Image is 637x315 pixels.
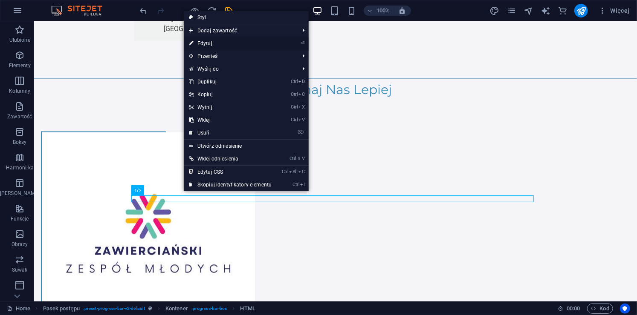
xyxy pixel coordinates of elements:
[139,6,149,16] i: Cofnij: Zmień tekst (Ctrl+Z)
[290,169,298,175] i: Alt
[364,6,394,16] button: 100%
[224,6,234,16] button: save
[184,126,277,139] a: ⌦Usuń
[282,169,289,175] i: Ctrl
[540,6,550,16] button: text_generator
[298,92,304,97] i: C
[489,6,499,16] i: Projekt (Ctrl+Alt+Y)
[191,304,227,314] span: . progress-bar-box
[298,79,304,84] i: D
[399,7,406,14] i: Po zmianie rozmiaru automatycznie dostosowuje poziom powiększenia do wybranego urządzenia.
[184,166,277,178] a: CtrlAltCEdytuj CSS
[9,62,31,69] p: Elementy
[9,88,30,94] p: Kolumny
[506,6,516,16] button: pages
[49,6,113,16] img: Editor Logo
[43,304,80,314] span: Kliknij, aby zaznaczyć. Kliknij dwukrotnie, aby edytować
[523,6,533,16] button: navigator
[184,88,277,101] a: CtrlCKopiuj
[184,114,277,126] a: CtrlVWklej
[507,6,516,16] i: Strony (Ctrl+Alt+S)
[290,156,296,161] i: Ctrl
[148,306,152,311] i: Ten element jest konfigurowalnym ustawieniem wstępnym
[12,241,28,248] p: Obrazy
[12,266,28,273] p: Suwak
[576,6,586,16] i: Opublikuj
[184,152,277,165] a: Ctrl⇧VWklej odniesienia
[184,178,277,191] a: CtrlISkopiuj identyfikatory elementu
[184,24,296,37] span: Dodaj zawartość
[6,164,34,171] p: Harmonijka
[184,75,277,88] a: CtrlDDuplikuj
[240,304,255,314] span: Kliknij, aby zaznaczyć. Kliknij dwukrotnie, aby edytować
[598,6,630,15] span: Więcej
[567,304,580,314] span: 00 00
[207,6,217,16] i: Przeładuj stronę
[184,101,277,114] a: CtrlXWytnij
[524,6,533,16] i: Nawigator
[298,104,304,110] i: X
[43,304,255,314] nav: breadcrumb
[558,6,568,16] i: Sklep
[301,40,304,46] i: ⏎
[291,104,298,110] i: Ctrl
[573,305,574,312] span: :
[190,6,200,16] button: Kliknij tutaj, aby wyjść z trybu podglądu i kontynuować edycję
[557,6,568,16] button: commerce
[595,4,633,17] button: Więcej
[620,304,630,314] button: Usercentrics
[298,169,304,175] i: C
[184,37,277,50] a: ⏎Edytuj
[291,79,298,84] i: Ctrl
[224,6,234,16] i: Zapisz (Ctrl+S)
[587,304,613,314] button: Kod
[7,304,30,314] a: Kliknij, aby anulować zaznaczenie. Kliknij dwukrotnie, aby otworzyć Strony
[300,182,304,187] i: I
[7,113,32,120] p: Zawartość
[139,6,149,16] button: undo
[302,156,304,161] i: V
[184,11,309,24] a: Styl
[376,6,390,16] h6: 100%
[13,139,27,146] p: Boksy
[558,304,580,314] h6: Czas sesji
[291,117,298,123] i: Ctrl
[184,50,296,63] span: Przenieś
[11,215,29,222] p: Funkcje
[297,156,301,161] i: ⇧
[83,304,145,314] span: . preset-progress-bar-v2-default
[9,37,30,43] p: Ulubione
[298,130,304,135] i: ⌦
[184,63,296,75] a: Wyślij do
[293,182,300,187] i: Ctrl
[207,6,217,16] button: reload
[489,6,499,16] button: design
[165,304,188,314] span: Kliknij, aby zaznaczyć. Kliknij dwukrotnie, aby edytować
[591,304,609,314] span: Kod
[291,92,298,97] i: Ctrl
[298,117,304,123] i: V
[184,140,309,152] a: Utwórz odniesienie
[574,4,588,17] button: publish
[541,6,550,16] i: AI Writer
